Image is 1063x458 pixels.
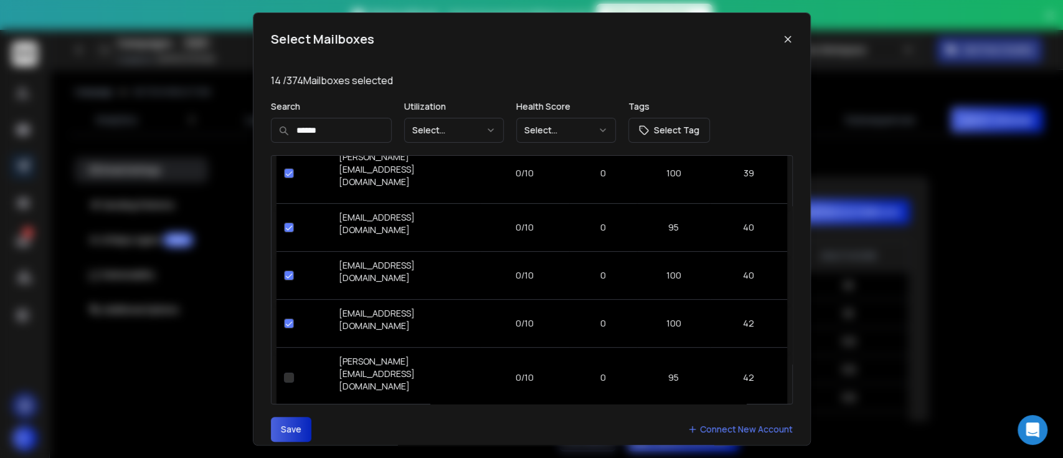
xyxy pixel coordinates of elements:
td: 0/10 [480,143,569,203]
button: Select Tag [628,118,710,143]
p: Utilization [404,100,504,113]
p: 14 / 374 Mailboxes selected [271,73,793,88]
button: Select... [404,118,504,143]
p: Tags [628,100,710,113]
div: Open Intercom Messenger [1018,415,1047,445]
p: 0 [577,167,630,179]
td: 100 [637,143,710,203]
p: [PERSON_NAME][EMAIL_ADDRESS][DOMAIN_NAME] [339,151,473,188]
button: Select... [516,118,616,143]
p: Health Score [516,100,616,113]
p: Search [271,100,392,113]
td: 39 [710,143,787,203]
